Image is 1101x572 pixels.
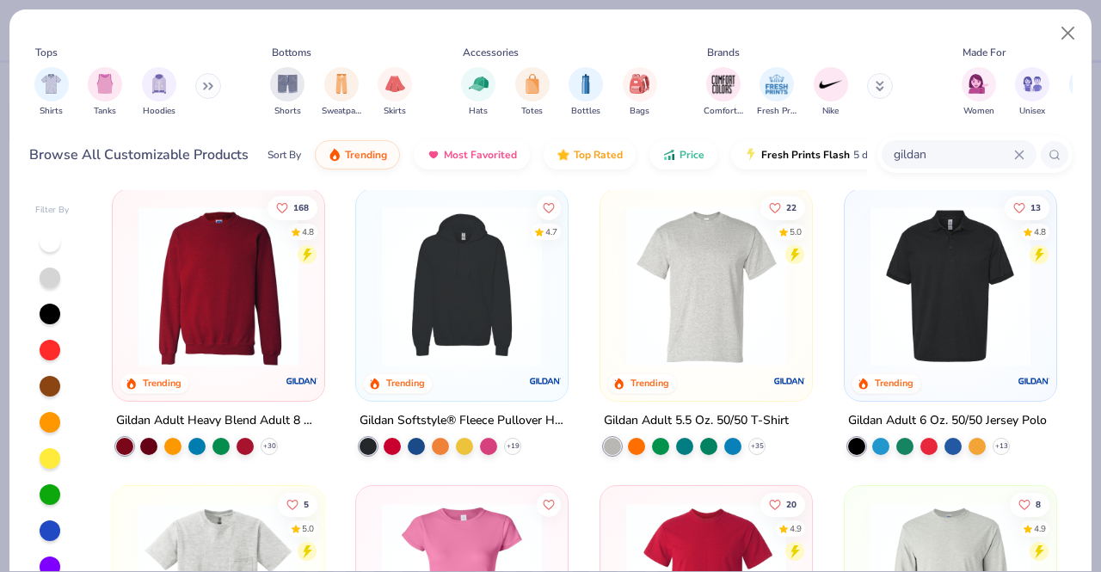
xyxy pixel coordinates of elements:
span: 5 [304,500,309,508]
button: Price [649,140,717,169]
img: Totes Image [523,74,542,94]
img: TopRated.gif [557,148,570,162]
img: c7b025ed-4e20-46ac-9c52-55bc1f9f47df [130,206,307,366]
img: Nike Image [818,71,844,97]
button: Trending [315,140,400,169]
div: filter for Unisex [1015,67,1049,118]
span: Women [963,105,994,118]
div: Gildan Softstyle® Fleece Pullover Hooded Sweatshirt [360,409,564,431]
span: Shorts [274,105,301,118]
img: 58f3562e-1865-49f9-a059-47c567f7ec2e [862,206,1039,366]
button: Like [538,195,562,219]
img: Gildan logo [1017,363,1051,397]
img: trending.gif [328,148,341,162]
img: Hoodies Image [150,74,169,94]
img: Sweatpants Image [332,74,351,94]
div: Gildan Adult 5.5 Oz. 50/50 T-Shirt [604,409,789,431]
img: most_fav.gif [427,148,440,162]
span: Skirts [384,105,406,118]
div: Bottoms [272,45,311,60]
div: filter for Totes [515,67,550,118]
button: filter button [378,67,412,118]
img: Shirts Image [41,74,61,94]
span: Nike [822,105,839,118]
div: filter for Nike [814,67,848,118]
button: filter button [814,67,848,118]
span: Hoodies [143,105,175,118]
button: Like [1010,492,1049,516]
div: filter for Tanks [88,67,122,118]
span: Most Favorited [444,148,517,162]
div: filter for Fresh Prints [757,67,797,118]
img: 91159a56-43a2-494b-b098-e2c28039eaf0 [618,206,795,366]
div: filter for Women [962,67,996,118]
div: Sort By [268,147,301,163]
img: Fresh Prints Image [764,71,790,97]
button: filter button [461,67,495,118]
button: Close [1052,17,1085,50]
span: Price [680,148,704,162]
div: filter for Comfort Colors [704,67,743,118]
button: Like [760,492,805,516]
div: filter for Shirts [34,67,69,118]
div: 5.0 [790,225,802,238]
button: Fresh Prints Flash5 day delivery [731,140,930,169]
div: Brands [707,45,740,60]
button: filter button [34,67,69,118]
span: Totes [521,105,543,118]
button: Like [538,492,562,516]
div: filter for Hats [461,67,495,118]
span: + 13 [994,440,1007,451]
img: Unisex Image [1023,74,1043,94]
div: Browse All Customizable Products [29,145,249,165]
div: Accessories [463,45,519,60]
span: 168 [293,203,309,212]
div: filter for Shorts [270,67,304,118]
img: Bags Image [630,74,649,94]
span: Shirts [40,105,63,118]
span: Fresh Prints Flash [761,148,850,162]
span: Fresh Prints [757,105,797,118]
img: 4c43767e-b43d-41ae-ac30-96e6ebada8dd [306,206,483,366]
button: Most Favorited [414,140,530,169]
span: Tanks [94,105,116,118]
img: Comfort Colors Image [710,71,736,97]
button: filter button [322,67,361,118]
img: flash.gif [744,148,758,162]
span: Hats [469,105,488,118]
span: + 19 [507,440,520,451]
button: filter button [270,67,304,118]
button: filter button [569,67,603,118]
span: Bags [630,105,649,118]
div: filter for Bottles [569,67,603,118]
button: filter button [515,67,550,118]
span: + 35 [751,440,764,451]
button: Like [268,195,317,219]
div: Tops [35,45,58,60]
img: 1a07cc18-aee9-48c0-bcfb-936d85bd356b [373,206,550,366]
div: Gildan Adult Heavy Blend Adult 8 Oz. 50/50 Fleece Crew [116,409,321,431]
img: Women Image [969,74,988,94]
span: Comfort Colors [704,105,743,118]
div: 4.8 [302,225,314,238]
button: filter button [962,67,996,118]
div: Filter By [35,204,70,217]
img: Shorts Image [278,74,298,94]
div: Made For [963,45,1006,60]
button: filter button [88,67,122,118]
span: Top Rated [574,148,623,162]
button: filter button [704,67,743,118]
div: filter for Bags [623,67,657,118]
img: Gildan logo [772,363,807,397]
span: + 30 [262,440,275,451]
button: Top Rated [544,140,636,169]
button: Like [760,195,805,219]
div: Gildan Adult 6 Oz. 50/50 Jersey Polo [848,409,1047,431]
div: filter for Skirts [378,67,412,118]
span: Unisex [1019,105,1045,118]
span: 5 day delivery [853,145,917,165]
img: Gildan logo [528,363,563,397]
button: Like [278,492,317,516]
button: filter button [142,67,176,118]
img: Bottles Image [576,74,595,94]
